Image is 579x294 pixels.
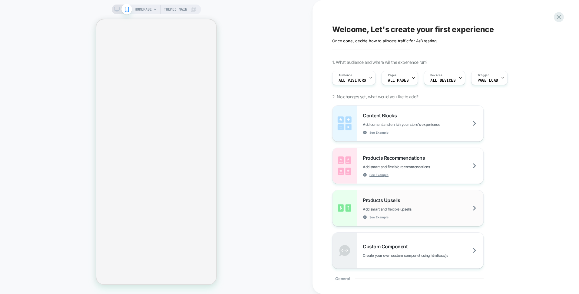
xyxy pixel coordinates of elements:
span: Page Load [478,78,498,83]
span: HOMEPAGE [135,5,152,14]
span: Pages [388,73,396,77]
span: Add content and enrich your store's experience [363,122,470,127]
span: 2. No changes yet, what would you like to add? [332,94,418,99]
span: See Example [369,173,389,177]
span: All Visitors [339,78,366,83]
span: See Example [369,130,389,135]
span: See Example [369,215,389,219]
div: General [332,269,484,289]
span: Create your own custom componet using html/css/js [363,253,478,258]
span: Content Blocks [363,113,400,119]
span: ALL PAGES [388,78,409,83]
span: Products Upsells [363,197,403,203]
span: Add smart and flexible recommendations [363,165,460,169]
span: 1. What audience and where will the experience run? [332,60,427,65]
span: Add smart and flexible upsells [363,207,442,211]
span: ALL DEVICES [430,78,455,83]
span: Products Recommendations [363,155,428,161]
span: Audience [339,73,352,77]
span: Custom Component [363,243,411,250]
span: Theme: MAIN [164,5,187,14]
span: Trigger [478,73,489,77]
span: Devices [430,73,442,77]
